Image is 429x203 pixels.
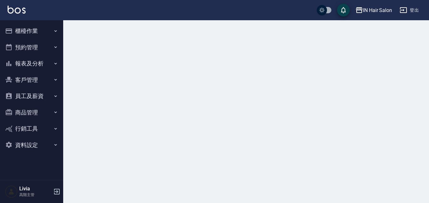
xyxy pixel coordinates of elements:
[3,55,61,72] button: 報表及分析
[8,6,26,14] img: Logo
[3,72,61,88] button: 客戶管理
[3,104,61,121] button: 商品管理
[353,4,395,17] button: IN Hair Salon
[3,120,61,137] button: 行銷工具
[19,192,51,198] p: 高階主管
[3,137,61,153] button: 資料設定
[397,4,421,16] button: 登出
[3,39,61,56] button: 預約管理
[363,6,392,14] div: IN Hair Salon
[3,23,61,39] button: 櫃檯作業
[5,185,18,198] img: Person
[3,88,61,104] button: 員工及薪資
[337,4,350,16] button: save
[19,186,51,192] h5: Livia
